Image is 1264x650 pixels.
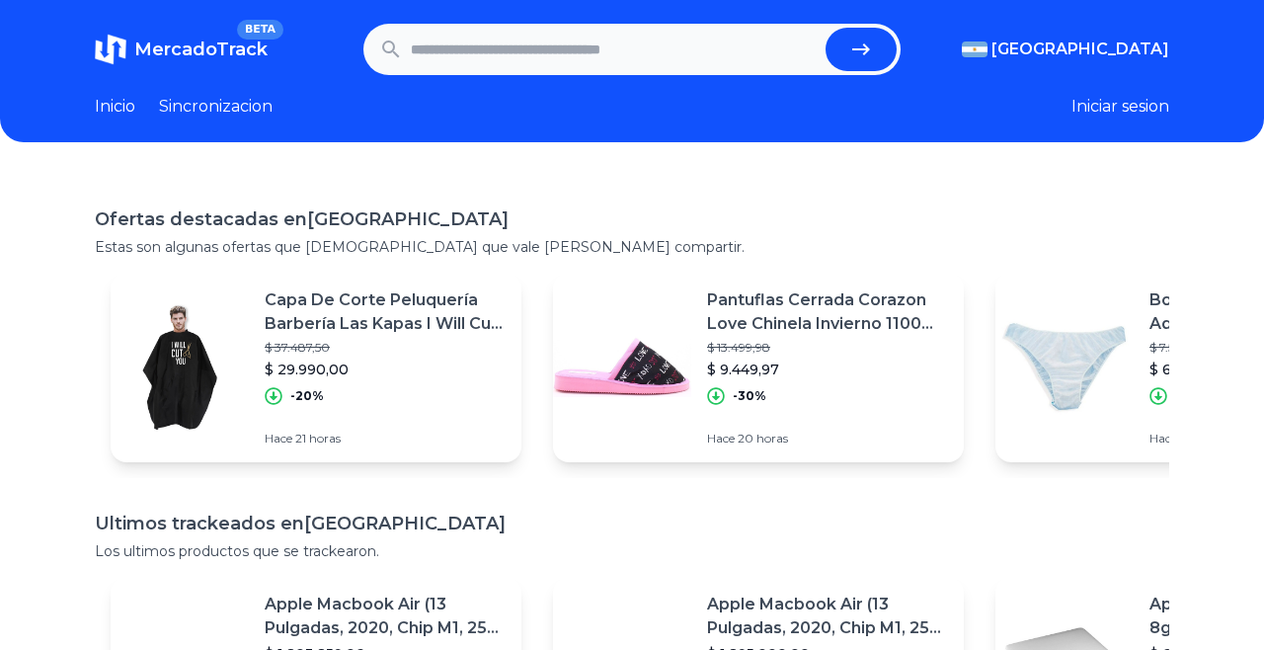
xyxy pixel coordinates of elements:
span: MercadoTrack [134,39,268,60]
button: [GEOGRAPHIC_DATA] [962,38,1169,61]
img: Featured image [553,298,691,437]
a: Sincronizacion [159,95,273,119]
p: Los ultimos productos que se trackearon. [95,541,1169,561]
h1: Ofertas destacadas en [GEOGRAPHIC_DATA] [95,205,1169,233]
a: Inicio [95,95,135,119]
p: $ 9.449,97 [707,360,948,379]
p: Apple Macbook Air (13 Pulgadas, 2020, Chip M1, 256 Gb De Ssd, 8 Gb De Ram) - Plata [707,593,948,640]
p: Estas son algunas ofertas que [DEMOGRAPHIC_DATA] que vale [PERSON_NAME] compartir. [95,237,1169,257]
img: Argentina [962,41,987,57]
span: [GEOGRAPHIC_DATA] [991,38,1169,61]
img: Featured image [995,298,1134,437]
img: MercadoTrack [95,34,126,65]
p: Hace 21 horas [265,431,506,447]
p: Apple Macbook Air (13 Pulgadas, 2020, Chip M1, 256 Gb De Ssd, 8 Gb De Ram) - Plata [265,593,506,640]
p: Hace 20 horas [707,431,948,447]
button: Iniciar sesion [1071,95,1169,119]
p: $ 13.499,98 [707,340,948,356]
p: Capa De Corte Peluquería Barbería Las Kapas I Will Cut Negra [265,288,506,336]
p: Pantuflas Cerrada Corazon Love Chinela Invierno 1100 Carg [707,288,948,336]
a: Featured imagePantuflas Cerrada Corazon Love Chinela Invierno 1100 Carg$ 13.499,98$ 9.449,97-30%H... [553,273,964,462]
a: MercadoTrackBETA [95,34,268,65]
span: BETA [237,20,283,40]
a: Featured imageCapa De Corte Peluquería Barbería Las Kapas I Will Cut Negra$ 37.487,50$ 29.990,00-... [111,273,521,462]
h1: Ultimos trackeados en [GEOGRAPHIC_DATA] [95,510,1169,537]
p: -20% [290,388,324,404]
p: $ 37.487,50 [265,340,506,356]
p: $ 29.990,00 [265,360,506,379]
img: Featured image [111,298,249,437]
p: -30% [733,388,766,404]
